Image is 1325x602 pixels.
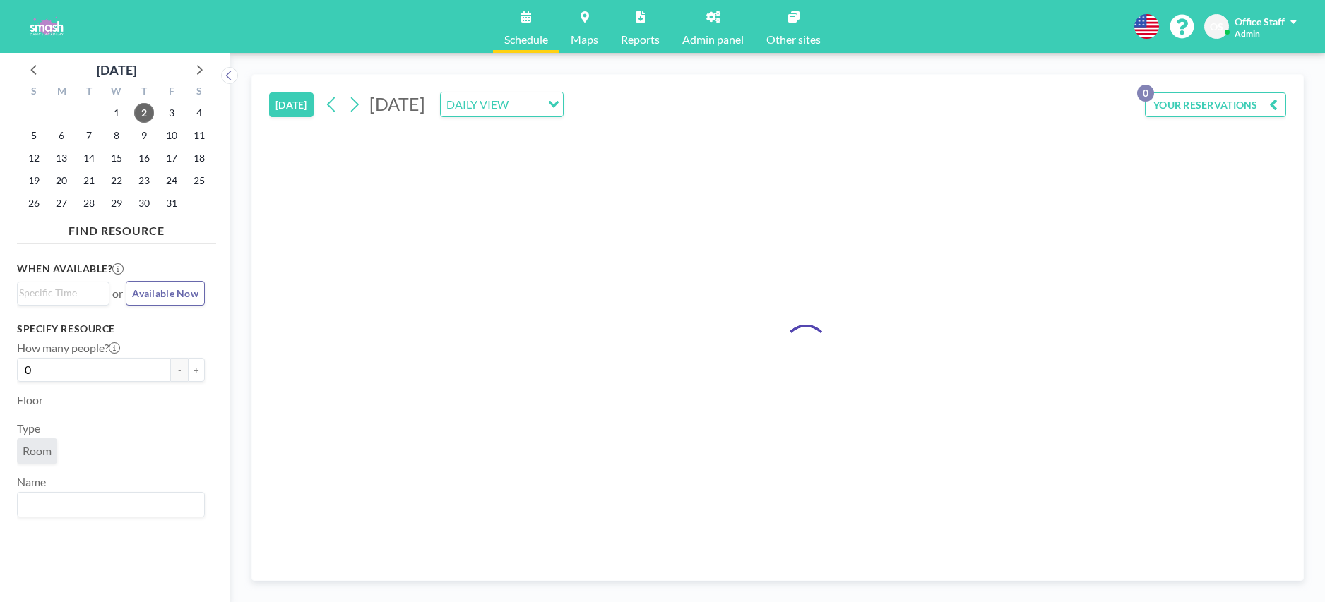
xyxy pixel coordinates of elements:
div: T [76,83,103,102]
button: - [171,358,188,382]
span: Friday, October 31, 2025 [162,193,182,213]
div: S [20,83,48,102]
span: OS [1210,20,1223,33]
span: Thursday, October 16, 2025 [134,148,154,168]
span: Friday, October 17, 2025 [162,148,182,168]
span: Wednesday, October 1, 2025 [107,103,126,123]
h4: FIND RESOURCE [17,218,216,238]
img: organization-logo [23,13,70,41]
span: Thursday, October 23, 2025 [134,171,154,191]
h3: Specify resource [17,323,205,335]
div: Search for option [441,92,563,116]
span: Wednesday, October 29, 2025 [107,193,126,213]
span: Thursday, October 2, 2025 [134,103,154,123]
span: Tuesday, October 28, 2025 [79,193,99,213]
p: 0 [1137,85,1154,102]
span: Monday, October 13, 2025 [52,148,71,168]
span: Saturday, October 18, 2025 [189,148,209,168]
div: Search for option [18,493,204,517]
span: Sunday, October 26, 2025 [24,193,44,213]
div: W [103,83,131,102]
div: M [48,83,76,102]
span: Thursday, October 30, 2025 [134,193,154,213]
span: Office Staff [1235,16,1285,28]
span: Admin [1235,28,1260,39]
label: How many people? [17,341,120,355]
button: [DATE] [269,92,314,117]
input: Search for option [513,95,540,114]
span: Room [23,444,52,457]
div: T [130,83,158,102]
span: DAILY VIEW [444,95,511,114]
span: Sunday, October 12, 2025 [24,148,44,168]
span: Saturday, October 25, 2025 [189,171,209,191]
span: Wednesday, October 8, 2025 [107,126,126,145]
span: Tuesday, October 7, 2025 [79,126,99,145]
span: Maps [571,34,598,45]
span: Other sites [766,34,821,45]
span: Sunday, October 5, 2025 [24,126,44,145]
button: Available Now [126,281,205,306]
span: Friday, October 24, 2025 [162,171,182,191]
span: Available Now [132,287,198,299]
span: Monday, October 27, 2025 [52,193,71,213]
span: Thursday, October 9, 2025 [134,126,154,145]
span: Saturday, October 11, 2025 [189,126,209,145]
div: Search for option [18,282,109,303]
span: Schedule [504,34,548,45]
span: or [112,287,123,301]
span: Sunday, October 19, 2025 [24,171,44,191]
span: Friday, October 10, 2025 [162,126,182,145]
span: Monday, October 20, 2025 [52,171,71,191]
input: Search for option [19,285,101,301]
span: Reports [621,34,660,45]
input: Search for option [19,495,196,514]
span: [DATE] [369,93,425,114]
span: Saturday, October 4, 2025 [189,103,209,123]
span: Tuesday, October 14, 2025 [79,148,99,168]
div: S [185,83,213,102]
span: Friday, October 3, 2025 [162,103,182,123]
span: Monday, October 6, 2025 [52,126,71,145]
div: F [158,83,185,102]
span: Wednesday, October 22, 2025 [107,171,126,191]
span: Tuesday, October 21, 2025 [79,171,99,191]
span: Admin panel [682,34,744,45]
button: YOUR RESERVATIONS0 [1145,92,1286,117]
label: Name [17,475,46,489]
span: Wednesday, October 15, 2025 [107,148,126,168]
button: + [188,358,205,382]
label: Type [17,421,40,435]
div: [DATE] [97,60,136,80]
label: Floor [17,393,43,407]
